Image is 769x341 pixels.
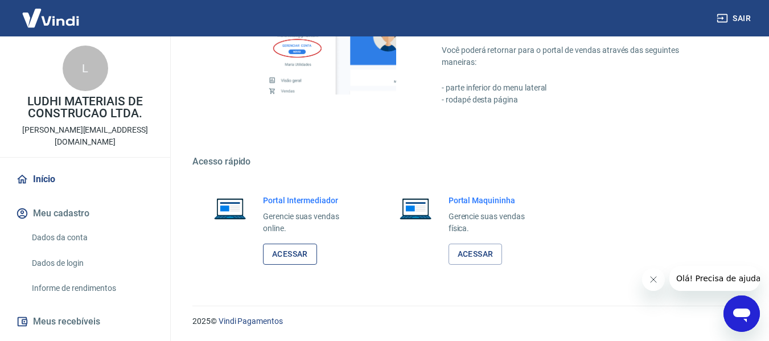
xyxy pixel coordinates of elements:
[263,244,317,265] a: Acessar
[206,195,254,222] img: Imagem de um notebook aberto
[449,195,543,206] h6: Portal Maquininha
[14,309,157,334] button: Meus recebíveis
[669,266,760,291] iframe: Mensagem da empresa
[9,124,161,148] p: [PERSON_NAME][EMAIL_ADDRESS][DOMAIN_NAME]
[27,252,157,275] a: Dados de login
[449,244,503,265] a: Acessar
[7,8,96,17] span: Olá! Precisa de ajuda?
[442,82,714,94] p: - parte inferior do menu lateral
[449,211,543,235] p: Gerencie suas vendas física.
[642,268,665,291] iframe: Fechar mensagem
[723,295,760,332] iframe: Botão para abrir a janela de mensagens
[192,315,742,327] p: 2025 ©
[442,94,714,106] p: - rodapé desta página
[14,1,88,35] img: Vindi
[392,195,439,222] img: Imagem de um notebook aberto
[14,201,157,226] button: Meu cadastro
[442,44,714,68] p: Você poderá retornar para o portal de vendas através das seguintes maneiras:
[263,195,357,206] h6: Portal Intermediador
[219,317,283,326] a: Vindi Pagamentos
[27,226,157,249] a: Dados da conta
[714,8,755,29] button: Sair
[9,96,161,120] p: LUDHI MATERIAIS DE CONSTRUCAO LTDA.
[263,211,357,235] p: Gerencie suas vendas online.
[192,156,742,167] h5: Acesso rápido
[14,167,157,192] a: Início
[63,46,108,91] div: L
[27,277,157,300] a: Informe de rendimentos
